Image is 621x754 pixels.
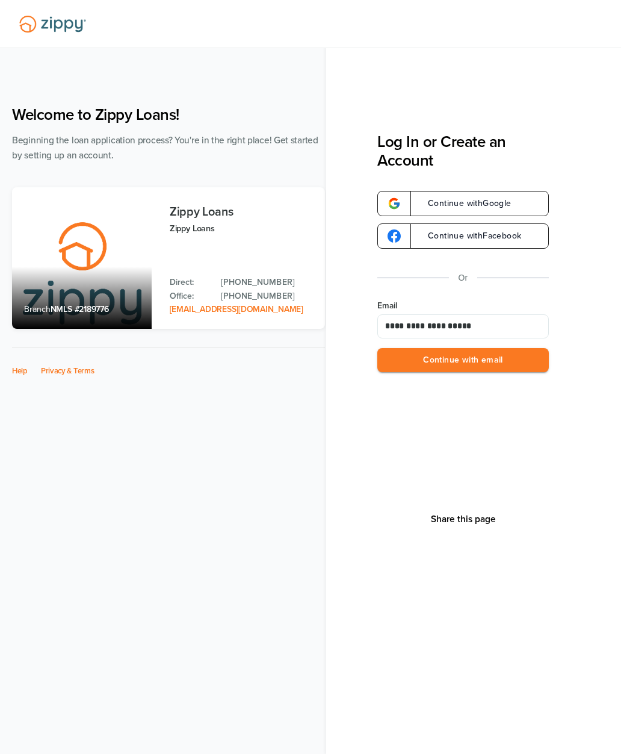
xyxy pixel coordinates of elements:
[459,270,468,285] p: Or
[388,229,401,243] img: google-logo
[388,197,401,210] img: google-logo
[12,105,325,124] h1: Welcome to Zippy Loans!
[12,366,28,376] a: Help
[377,223,549,249] a: google-logoContinue withFacebook
[170,205,313,219] h3: Zippy Loans
[416,232,521,240] span: Continue with Facebook
[416,199,511,208] span: Continue with Google
[377,348,549,373] button: Continue with email
[170,290,209,303] p: Office:
[170,222,313,235] p: Zippy Loans
[377,300,549,312] label: Email
[170,276,209,289] p: Direct:
[377,132,549,170] h3: Log In or Create an Account
[221,276,313,289] a: Direct Phone: 512-975-2947
[51,304,109,314] span: NMLS #2189776
[41,366,94,376] a: Privacy & Terms
[12,135,318,161] span: Beginning the loan application process? You're in the right place! Get started by setting up an a...
[427,513,499,525] button: Share This Page
[170,304,303,314] a: Email Address: zippyguide@zippymh.com
[24,304,51,314] span: Branch
[377,191,549,216] a: google-logoContinue withGoogle
[12,10,93,38] img: Lender Logo
[377,314,549,338] input: Email Address
[221,290,313,303] a: Office Phone: 512-975-2947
